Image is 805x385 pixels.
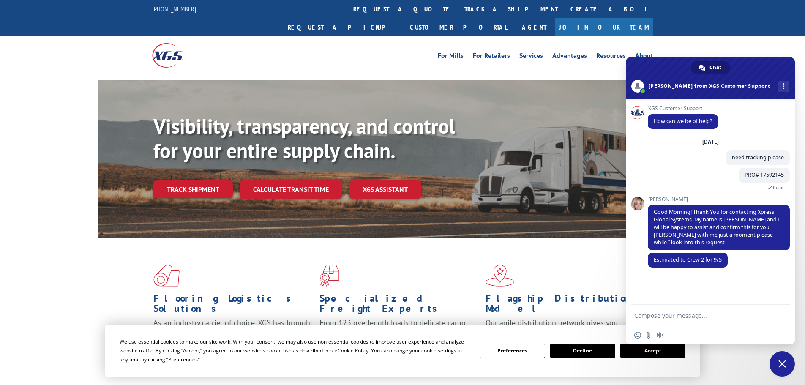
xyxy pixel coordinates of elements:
[486,265,515,287] img: xgs-icon-flagship-distribution-model-red
[513,18,555,36] a: Agent
[153,265,180,287] img: xgs-icon-total-supply-chain-intelligence-red
[473,52,510,62] a: For Retailers
[153,293,313,318] h1: Flooring Logistics Solutions
[349,180,421,199] a: XGS ASSISTANT
[773,185,784,191] span: Read
[648,197,790,202] span: [PERSON_NAME]
[404,18,513,36] a: Customer Portal
[153,113,455,164] b: Visibility, transparency, and control for your entire supply chain.
[168,356,197,363] span: Preferences
[770,351,795,377] a: Close chat
[654,117,712,125] span: How can we be of help?
[120,337,469,364] div: We use essential cookies to make our site work. With your consent, we may also use non-essential ...
[691,61,730,74] a: Chat
[732,154,784,161] span: need tracking please
[319,293,479,318] h1: Specialized Freight Experts
[596,52,626,62] a: Resources
[153,180,233,198] a: Track shipment
[552,52,587,62] a: Advantages
[635,52,653,62] a: About
[634,305,770,326] textarea: Compose your message...
[550,344,615,358] button: Decline
[519,52,543,62] a: Services
[281,18,404,36] a: Request a pickup
[656,332,663,339] span: Audio message
[634,332,641,339] span: Insert an emoji
[486,293,645,318] h1: Flagship Distribution Model
[319,318,479,355] p: From 123 overlength loads to delicate cargo, our experienced staff knows the best way to move you...
[152,5,196,13] a: [PHONE_NUMBER]
[105,325,700,377] div: Cookie Consent Prompt
[645,332,652,339] span: Send a file
[438,52,464,62] a: For Mills
[654,208,780,246] span: Good Morning! Thank You for contacting Xpress Global Systems. My name is [PERSON_NAME] and I will...
[240,180,342,199] a: Calculate transit time
[709,61,721,74] span: Chat
[654,256,722,263] span: Estimated to Crew 2 for 9/5
[702,139,719,145] div: [DATE]
[620,344,685,358] button: Accept
[745,171,784,178] span: PRO# 17592145
[555,18,653,36] a: Join Our Team
[319,265,339,287] img: xgs-icon-focused-on-flooring-red
[648,106,718,112] span: XGS Customer Support
[480,344,545,358] button: Preferences
[338,347,368,354] span: Cookie Policy
[153,318,313,348] span: As an industry carrier of choice, XGS has brought innovation and dedication to flooring logistics...
[486,318,641,338] span: Our agile distribution network gives you nationwide inventory management on demand.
